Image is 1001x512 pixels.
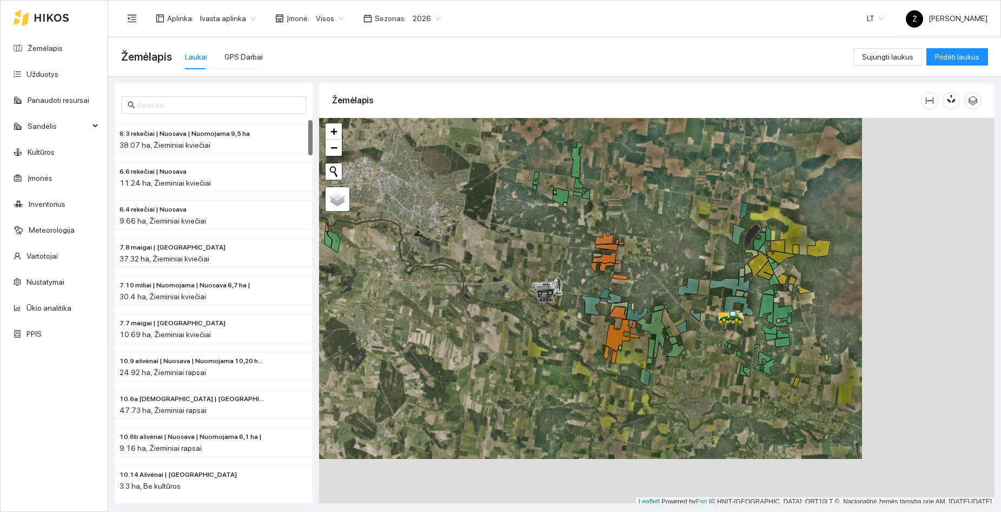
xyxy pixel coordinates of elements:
a: Įmonės [28,174,52,182]
span: Ž [912,10,917,28]
span: menu-fold [127,14,137,23]
a: Panaudoti resursai [28,96,89,104]
a: Užduotys [26,70,58,78]
span: 47.73 ha, Žieminiai rapsai [120,406,207,415]
a: Layers [326,187,349,211]
span: 10.6a ašvėnai | Nuomojama | Nuosava 6,0 ha | [120,394,264,404]
span: 10.69 ha, Žieminiai kviečiai [120,330,211,339]
span: 7.8 maigai | Nuosava [120,242,226,253]
span: search [128,101,135,109]
span: | [709,498,711,506]
span: 6.6 rekečiai | Nuosava [120,167,187,177]
span: shop [275,14,284,23]
span: 30.4 ha, Žieminiai kviečiai [120,292,206,301]
a: Nustatymai [26,278,64,286]
span: 24.92 ha, Žieminiai rapsai [120,368,206,377]
a: Vartotojai [26,252,58,260]
button: column-width [921,92,938,109]
span: 3.3 ha, Be kultūros [120,482,181,490]
a: Pridėti laukus [926,52,988,61]
span: Visos [316,10,344,27]
button: Pridėti laukus [926,48,988,65]
div: | Powered by © HNIT-[GEOGRAPHIC_DATA]; ORT10LT ©, Nacionalinė žemės tarnyba prie AM, [DATE]-[DATE] [636,497,995,507]
span: + [330,124,337,138]
span: Žemėlapis [121,48,172,65]
span: Įmonė : [287,12,309,24]
span: layout [156,14,164,23]
span: Sezonas : [375,12,406,24]
button: menu-fold [121,8,143,29]
a: Zoom in [326,123,342,140]
span: 6.4 rekečiai | Nuosava [120,205,187,215]
a: Esri [696,498,707,506]
span: 7.10 miliai | Nuomojama | Nuosava 6,7 ha | [120,280,250,291]
a: Kultūros [28,148,55,156]
span: Pridėti laukus [935,51,979,63]
span: Sujungti laukus [862,51,913,63]
span: 37.32 ha, Žieminiai kviečiai [120,254,209,263]
a: Meteorologija [29,226,75,234]
a: Inventorius [29,200,65,208]
span: 38.07 ha, Žieminiai kviečiai [120,141,210,149]
a: Leaflet [639,498,658,506]
span: Ivasta aplinka [200,10,256,27]
div: Laukai [185,51,207,63]
button: Initiate a new search [326,163,342,180]
a: Zoom out [326,140,342,156]
span: 2026 [413,10,441,27]
div: GPS Darbai [224,51,263,63]
span: − [330,141,337,154]
span: [PERSON_NAME] [906,14,987,23]
button: Sujungti laukus [853,48,922,65]
span: Aplinka : [167,12,194,24]
span: 7.7 maigai | Nuomojama [120,318,226,329]
span: 11.24 ha, Žieminiai kviečiai [120,179,211,187]
span: 9.66 ha, Žieminiai kviečiai [120,216,206,225]
span: LT [867,10,884,27]
a: PPIS [26,330,42,338]
span: Sandėlis [28,115,89,137]
span: 6.3 rekečiai | Nuosava | Nuomojama 9,5 ha [120,129,250,139]
a: Ūkio analitika [26,304,71,312]
span: column-width [922,96,938,105]
div: Žemėlapis [332,85,921,116]
span: 9.16 ha, Žieminiai rapsai [120,444,202,452]
span: 10.14 Ašvėnai | Nuosava [120,470,237,480]
span: calendar [363,14,372,23]
a: Žemėlapis [28,44,63,52]
input: Paieška [137,99,300,111]
a: Sujungti laukus [853,52,922,61]
span: 10.6b ašvėnai | Nuosava | Nuomojama 6,1 ha | [120,432,262,442]
span: 10.9 ašvėnai | Nuosava | Nuomojama 10,20 ha | [120,356,264,366]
